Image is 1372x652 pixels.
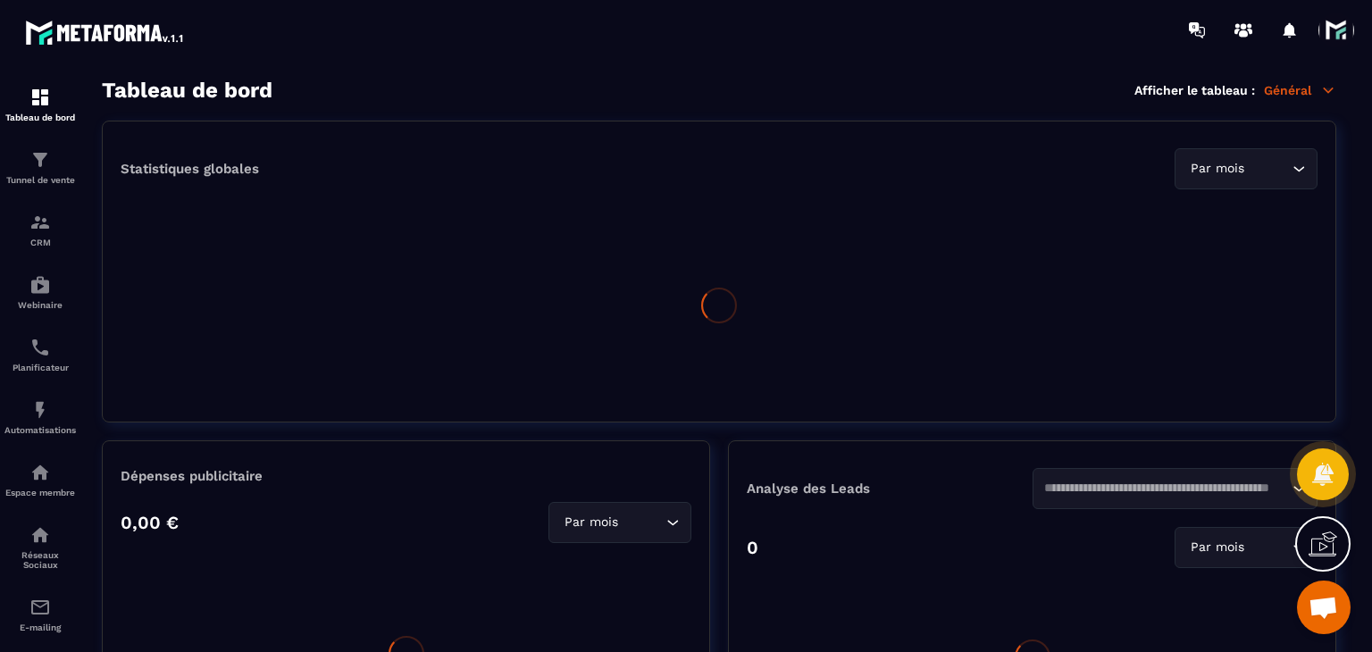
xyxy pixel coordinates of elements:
[4,175,76,185] p: Tunnel de vente
[29,274,51,296] img: automations
[1186,538,1248,557] span: Par mois
[4,113,76,122] p: Tableau de bord
[4,300,76,310] p: Webinaire
[4,425,76,435] p: Automatisations
[29,597,51,618] img: email
[121,161,259,177] p: Statistiques globales
[747,481,1033,497] p: Analyse des Leads
[29,524,51,546] img: social-network
[4,323,76,386] a: schedulerschedulerPlanificateur
[29,462,51,483] img: automations
[1134,83,1255,97] p: Afficher le tableau :
[4,363,76,372] p: Planificateur
[4,550,76,570] p: Réseaux Sociaux
[1033,468,1318,509] div: Search for option
[4,73,76,136] a: formationformationTableau de bord
[1297,581,1351,634] a: Ouvrir le chat
[4,198,76,261] a: formationformationCRM
[29,149,51,171] img: formation
[1175,148,1318,189] div: Search for option
[1044,479,1289,498] input: Search for option
[1264,82,1336,98] p: Général
[622,513,662,532] input: Search for option
[4,488,76,497] p: Espace membre
[4,386,76,448] a: automationsautomationsAutomatisations
[4,261,76,323] a: automationsautomationsWebinaire
[4,623,76,632] p: E-mailing
[548,502,691,543] div: Search for option
[1186,159,1248,179] span: Par mois
[25,16,186,48] img: logo
[29,399,51,421] img: automations
[4,511,76,583] a: social-networksocial-networkRéseaux Sociaux
[29,87,51,108] img: formation
[1175,527,1318,568] div: Search for option
[121,468,691,484] p: Dépenses publicitaire
[1248,538,1288,557] input: Search for option
[121,512,179,533] p: 0,00 €
[29,337,51,358] img: scheduler
[560,513,622,532] span: Par mois
[4,238,76,247] p: CRM
[747,537,758,558] p: 0
[4,136,76,198] a: formationformationTunnel de vente
[1248,159,1288,179] input: Search for option
[4,448,76,511] a: automationsautomationsEspace membre
[29,212,51,233] img: formation
[102,78,272,103] h3: Tableau de bord
[4,583,76,646] a: emailemailE-mailing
